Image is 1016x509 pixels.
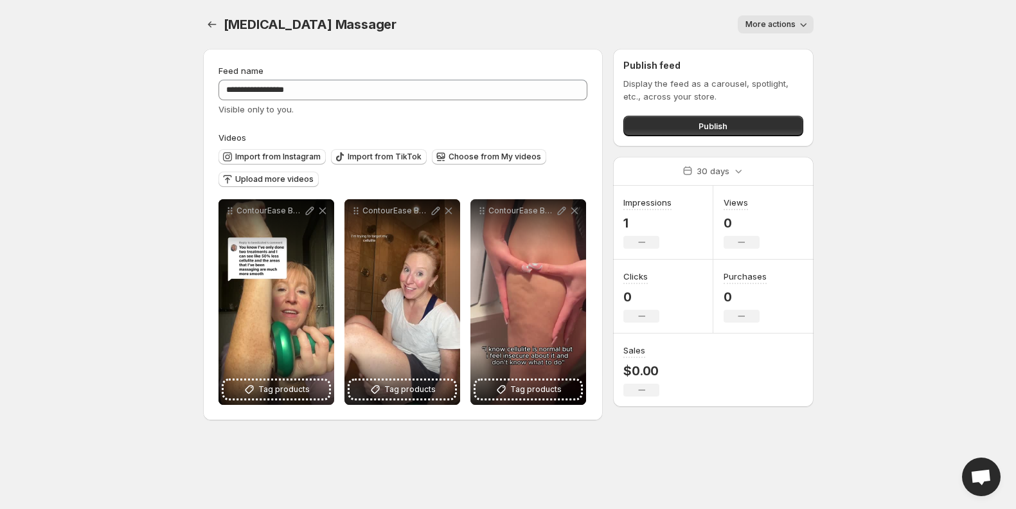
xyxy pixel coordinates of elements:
[623,116,803,136] button: Publish
[235,174,314,184] span: Upload more videos
[331,149,427,165] button: Import from TikTok
[218,104,294,114] span: Visible only to you.
[258,383,310,396] span: Tag products
[236,206,303,216] p: ContourEase Body Sculptor HavenGlowio
[623,363,659,379] p: $0.00
[218,199,334,405] div: ContourEase Body Sculptor HavenGlowioTag products
[224,380,329,398] button: Tag products
[623,270,648,283] h3: Clicks
[235,152,321,162] span: Import from Instagram
[623,289,659,305] p: 0
[218,132,246,143] span: Videos
[488,206,555,216] p: ContourEase Body Sculptor HavenGlowio 2
[344,199,460,405] div: ContourEase Body Sculptor HavenGlowio 1Tag products
[510,383,562,396] span: Tag products
[218,149,326,165] button: Import from Instagram
[218,66,263,76] span: Feed name
[384,383,436,396] span: Tag products
[449,152,541,162] span: Choose from My videos
[362,206,429,216] p: ContourEase Body Sculptor HavenGlowio 1
[350,380,455,398] button: Tag products
[623,215,672,231] p: 1
[745,19,796,30] span: More actions
[724,289,767,305] p: 0
[476,380,581,398] button: Tag products
[623,59,803,72] h2: Publish feed
[218,172,319,187] button: Upload more videos
[432,149,546,165] button: Choose from My videos
[224,17,397,32] span: [MEDICAL_DATA] Massager
[699,120,727,132] span: Publish
[724,215,760,231] p: 0
[724,270,767,283] h3: Purchases
[623,344,645,357] h3: Sales
[738,15,814,33] button: More actions
[623,196,672,209] h3: Impressions
[203,15,221,33] button: Settings
[470,199,586,405] div: ContourEase Body Sculptor HavenGlowio 2Tag products
[623,77,803,103] p: Display the feed as a carousel, spotlight, etc., across your store.
[348,152,422,162] span: Import from TikTok
[962,458,1001,496] a: Open chat
[697,165,729,177] p: 30 days
[724,196,748,209] h3: Views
